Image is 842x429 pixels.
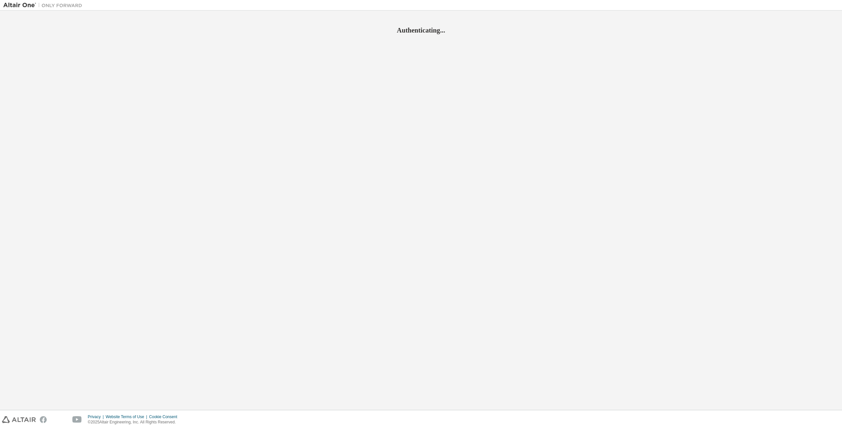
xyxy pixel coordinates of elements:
img: altair_logo.svg [2,416,36,423]
p: © 2025 Altair Engineering, Inc. All Rights Reserved. [88,419,189,425]
img: youtube.svg [72,416,82,423]
img: Altair One [3,2,86,9]
div: Website Terms of Use [107,414,156,419]
div: Cookie Consent [156,414,189,419]
h2: Authenticating... [3,26,839,35]
div: Privacy [88,414,107,419]
img: facebook.svg [40,416,47,423]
